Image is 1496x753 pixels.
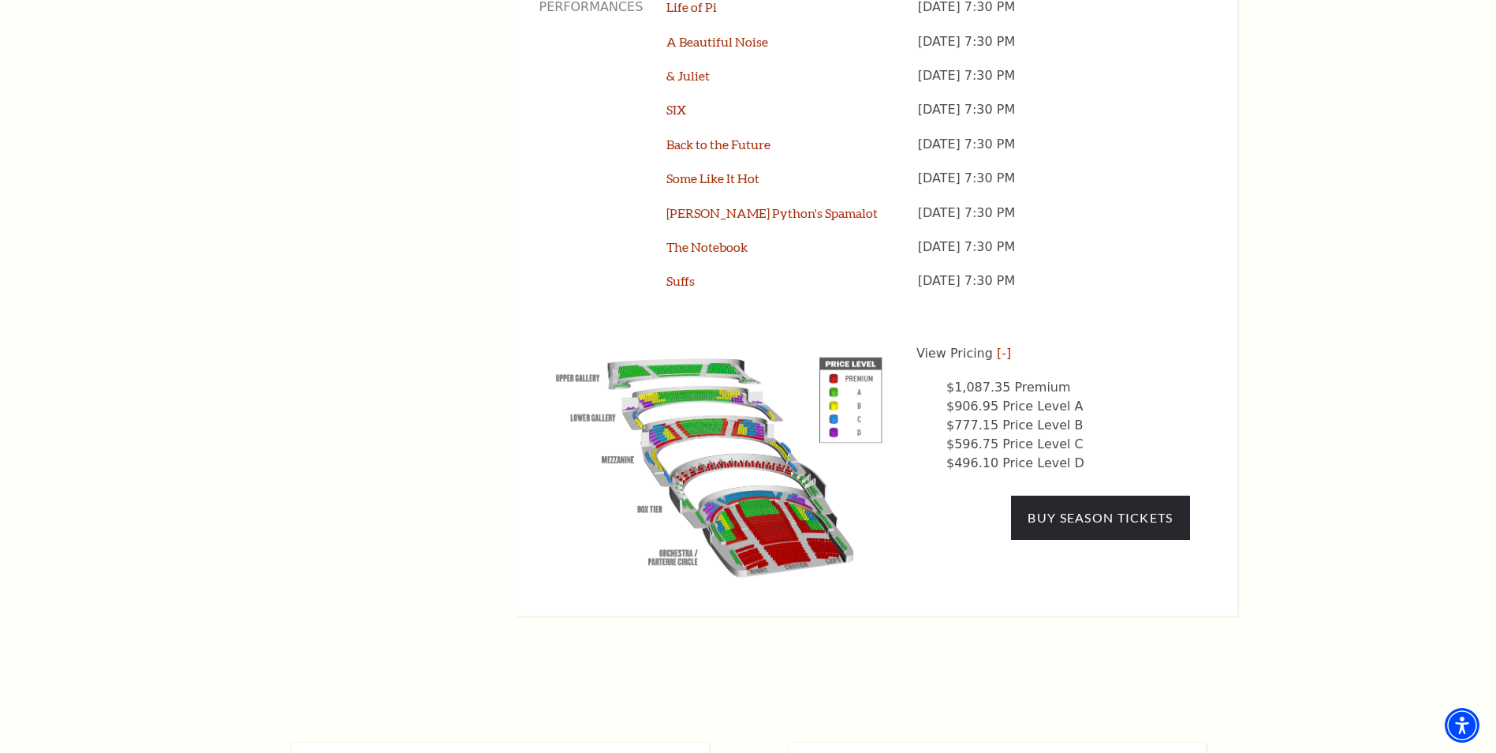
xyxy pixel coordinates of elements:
[666,68,710,83] a: & Juliet
[918,204,1190,238] p: [DATE] 7:30 PM
[918,170,1190,204] p: [DATE] 7:30 PM
[916,344,1190,363] p: View Pricing
[666,273,695,288] a: Suffs
[918,101,1190,135] p: [DATE] 7:30 PM
[946,378,1190,397] li: $1,087.35 Premium
[918,33,1190,67] p: [DATE] 7:30 PM
[539,344,899,584] img: View Pricing
[918,272,1190,306] p: [DATE] 7:30 PM
[666,205,878,220] a: [PERSON_NAME] Python's Spamalot
[997,346,1011,361] a: [-]
[918,67,1190,101] p: [DATE] 7:30 PM
[666,102,686,117] a: SIX
[666,239,748,254] a: The Notebook
[666,170,759,185] a: Some Like It Hot
[918,238,1190,272] p: [DATE] 7:30 PM
[946,397,1190,416] li: $906.95 Price Level A
[946,454,1190,473] li: $496.10 Price Level D
[666,34,768,49] a: A Beautiful Noise
[1445,708,1479,743] div: Accessibility Menu
[946,416,1190,435] li: $777.15 Price Level B
[666,137,770,152] a: Back to the Future
[1011,496,1189,540] a: Buy Season Tickets
[918,136,1190,170] p: [DATE] 7:30 PM
[946,435,1190,454] li: $596.75 Price Level C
